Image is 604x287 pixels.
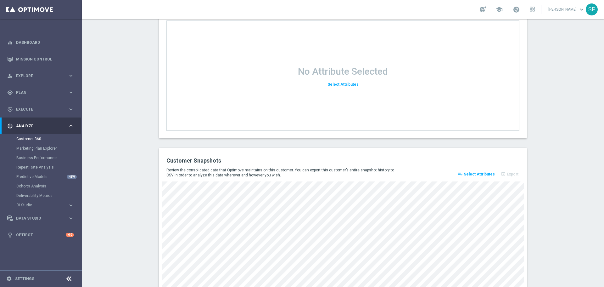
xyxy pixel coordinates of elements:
h1: No Attribute Selected [298,66,388,77]
div: +10 [66,233,74,237]
p: Review the consolidated data that Optimove maintains on this customer. You can export this custom... [166,168,399,178]
div: Cohorts Analysis [16,181,81,191]
div: Mission Control [7,51,74,67]
i: equalizer [7,40,13,45]
i: playlist_add_check [458,171,463,176]
span: Data Studio [16,216,68,220]
a: Mission Control [16,51,74,67]
div: Business Performance [16,153,81,163]
span: Analyze [16,124,68,128]
a: Dashboard [16,34,74,51]
i: gps_fixed [7,90,13,95]
div: Dashboard [7,34,74,51]
div: Optibot [7,227,74,243]
i: keyboard_arrow_right [68,123,74,129]
span: Explore [16,74,68,78]
span: school [496,6,503,13]
button: Mission Control [7,57,74,62]
a: Business Performance [16,155,65,160]
span: Plan [16,91,68,95]
button: Select Attributes [327,80,360,89]
button: gps_fixed Plan keyboard_arrow_right [7,90,74,95]
i: settings [6,276,12,282]
span: BI Studio [17,203,62,207]
button: person_search Explore keyboard_arrow_right [7,73,74,78]
a: Deliverability Metrics [16,193,65,198]
a: Cohorts Analysis [16,184,65,189]
a: Settings [15,277,34,281]
i: keyboard_arrow_right [68,202,74,208]
div: BI Studio [16,200,81,210]
div: Marketing Plan Explorer [16,144,81,153]
button: lightbulb Optibot +10 [7,232,74,238]
button: playlist_add_check Select Attributes [457,170,496,179]
div: Predictive Models [16,172,81,181]
i: keyboard_arrow_right [68,106,74,112]
i: keyboard_arrow_right [68,89,74,95]
div: Customer 360 [16,134,81,144]
h2: Customer Snapshots [166,157,338,164]
button: play_circle_outline Execute keyboard_arrow_right [7,107,74,112]
div: BI Studio [17,203,68,207]
a: Marketing Plan Explorer [16,146,65,151]
a: Repeat Rate Analysis [16,165,65,170]
span: Select Attributes [327,82,359,87]
i: keyboard_arrow_right [68,215,74,221]
div: Deliverability Metrics [16,191,81,200]
div: SP [586,3,598,15]
div: NEW [67,175,77,179]
button: BI Studio keyboard_arrow_right [16,203,74,208]
div: Explore [7,73,68,79]
button: Data Studio keyboard_arrow_right [7,216,74,221]
div: Analyze [7,123,68,129]
div: Data Studio [7,215,68,221]
button: equalizer Dashboard [7,40,74,45]
i: track_changes [7,123,13,129]
span: keyboard_arrow_down [578,6,585,13]
i: keyboard_arrow_right [68,73,74,79]
div: Plan [7,90,68,95]
div: Repeat Rate Analysis [16,163,81,172]
a: [PERSON_NAME]keyboard_arrow_down [548,5,586,14]
div: Execute [7,106,68,112]
span: Execute [16,107,68,111]
a: Predictive Models [16,174,65,179]
i: lightbulb [7,232,13,238]
i: person_search [7,73,13,79]
button: track_changes Analyze keyboard_arrow_right [7,123,74,129]
a: Optibot [16,227,66,243]
i: play_circle_outline [7,106,13,112]
span: Select Attributes [464,172,495,176]
a: Customer 360 [16,136,65,141]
